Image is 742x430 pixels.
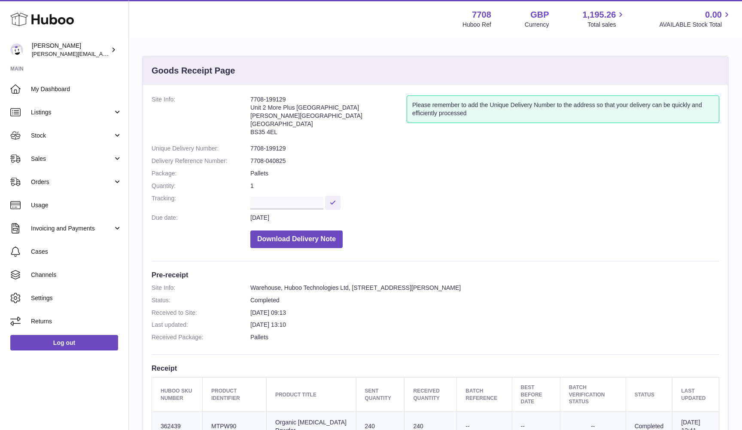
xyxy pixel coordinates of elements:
[10,43,23,56] img: victor@erbology.co
[250,214,719,222] dd: [DATE]
[152,284,250,292] dt: Site Info:
[672,378,719,412] th: Last updated
[31,85,122,93] span: My Dashboard
[31,201,122,209] span: Usage
[152,378,203,412] th: Huboo SKU Number
[583,9,626,29] a: 1,195.26 Total sales
[152,65,235,77] h3: Goods Receipt Page
[250,182,719,190] dd: 1
[31,294,122,302] span: Settings
[250,169,719,178] dd: Pallets
[152,270,719,279] h3: Pre-receipt
[31,224,113,233] span: Invoicing and Payments
[266,378,356,412] th: Product title
[32,50,172,57] span: [PERSON_NAME][EMAIL_ADDRESS][DOMAIN_NAME]
[560,378,626,412] th: Batch Verification Status
[31,108,113,117] span: Listings
[587,21,626,29] span: Total sales
[10,335,118,350] a: Log out
[202,378,266,412] th: Product Identifier
[250,296,719,304] dd: Completed
[583,9,616,21] span: 1,195.26
[152,194,250,209] dt: Tracking:
[250,144,719,153] dd: 7708-199129
[250,284,719,292] dd: Warehouse, Huboo Technologies Ltd, [STREET_ADDRESS][PERSON_NAME]
[152,182,250,190] dt: Quantity:
[32,42,109,58] div: [PERSON_NAME]
[31,317,122,326] span: Returns
[152,95,250,140] dt: Site Info:
[250,321,719,329] dd: [DATE] 13:10
[530,9,549,21] strong: GBP
[152,296,250,304] dt: Status:
[152,333,250,341] dt: Received Package:
[705,9,722,21] span: 0.00
[404,378,457,412] th: Received Quantity
[250,157,719,165] dd: 7708-040825
[31,178,113,186] span: Orders
[462,21,491,29] div: Huboo Ref
[152,214,250,222] dt: Due date:
[152,144,250,153] dt: Unique Delivery Number:
[152,157,250,165] dt: Delivery Reference Number:
[250,333,719,341] dd: Pallets
[152,169,250,178] dt: Package:
[152,321,250,329] dt: Last updated:
[152,363,719,373] h3: Receipt
[356,378,404,412] th: Sent Quantity
[457,378,512,412] th: Batch Reference
[250,230,343,248] button: Download Delivery Note
[250,95,407,140] address: 7708-199129 Unit 2 More Plus [GEOGRAPHIC_DATA] [PERSON_NAME][GEOGRAPHIC_DATA] [GEOGRAPHIC_DATA] B...
[31,248,122,256] span: Cases
[31,155,113,163] span: Sales
[31,271,122,279] span: Channels
[512,378,560,412] th: Best Before Date
[659,21,732,29] span: AVAILABLE Stock Total
[472,9,491,21] strong: 7708
[525,21,549,29] div: Currency
[659,9,732,29] a: 0.00 AVAILABLE Stock Total
[250,309,719,317] dd: [DATE] 09:13
[626,378,672,412] th: Status
[407,95,719,123] div: Please remember to add the Unique Delivery Number to the address so that your delivery can be qui...
[31,132,113,140] span: Stock
[152,309,250,317] dt: Received to Site:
